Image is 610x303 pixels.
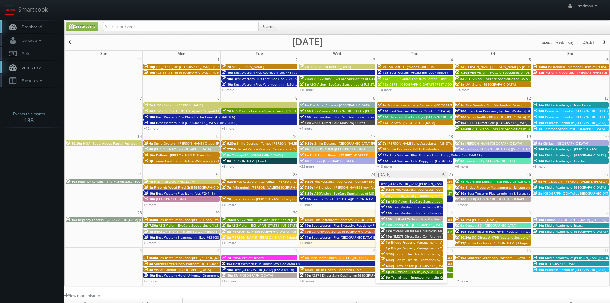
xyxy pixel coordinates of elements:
span: 10a [378,70,388,75]
span: Fox Restaurant Concepts - Culinary Dropout - [GEOGRAPHIC_DATA] [159,217,260,222]
span: AEG Vision - EyeCare Specialties of [GEOGRAPHIC_DATA][US_STATE] - [GEOGRAPHIC_DATA] [314,76,451,81]
span: Concept3D - [GEOGRAPHIC_DATA] [465,223,516,228]
span: 10a [455,229,466,234]
span: Best Western Plus Shamrock Inn &amp; Suites (Loc #44518) [389,153,482,157]
span: 12p [455,241,467,245]
span: 10a [300,229,311,234]
a: +10 more [299,88,314,92]
span: [GEOGRAPHIC_DATA] [156,197,187,201]
span: 8a [300,147,309,151]
span: 6:30a [222,179,236,184]
span: 10a [378,153,388,157]
span: HGV - [GEOGRAPHIC_DATA] and Racquet Club [154,109,223,113]
span: 10a [455,191,466,196]
span: Forum Health - Pro Active Wellness - [GEOGRAPHIC_DATA] [154,159,243,163]
span: 6:30a [222,141,236,146]
span: Contacts [19,38,43,43]
span: Regency Centers - The Marketplace (80099) [78,179,145,184]
span: 10a [381,217,392,221]
span: 9a [222,153,231,157]
span: MSI [PERSON_NAME] [232,64,264,69]
button: [DATE] [579,38,596,46]
span: 2p [533,191,542,196]
span: Primrose School of [GEOGRAPHIC_DATA] [545,121,606,125]
span: AEG Vision - EyeCare Specialties of [US_STATE] - In Focus Vision Center [310,82,418,87]
span: AEG Vision - ECS of [US_STATE] - [US_STATE] Valley Family Eye Care [232,223,334,228]
span: 11a [300,235,311,240]
span: Concept3D - [GEOGRAPHIC_DATA] [465,159,516,163]
span: Bids [19,51,29,56]
span: Primrose School of [GEOGRAPHIC_DATA] [545,115,606,119]
span: 4:30p [381,257,395,262]
span: 4:30p [381,264,395,268]
span: Horizon - The Landings [GEOGRAPHIC_DATA] [389,115,457,119]
span: [US_STATE] de [GEOGRAPHIC_DATA] - [GEOGRAPHIC_DATA] [156,70,245,75]
span: AEG Vision - EyeCare Specialties of [US_STATE] – Cascade Family Eye Care [472,126,585,131]
span: Smile Doctors - [GEOGRAPHIC_DATA] [PERSON_NAME] Orthodontics [314,141,418,146]
span: 7a [378,141,386,146]
span: 7a [222,185,231,189]
span: 1p [381,240,390,245]
a: +6 more [455,164,468,169]
span: [GEOGRAPHIC_DATA] [545,261,576,266]
span: Concept3D - [GEOGRAPHIC_DATA] [232,153,283,157]
span: 10a [378,121,388,125]
span: [PERSON_NAME][GEOGRAPHIC_DATA] - [GEOGRAPHIC_DATA] [232,229,323,234]
span: Best [GEOGRAPHIC_DATA][PERSON_NAME] (Loc #62096) [380,181,465,186]
span: Best Western Plus Laredo Inn & Suites (Loc #44702) [467,191,547,196]
span: [PERSON_NAME][GEOGRAPHIC_DATA] [310,147,366,151]
span: ReBath - [GEOGRAPHIC_DATA] [389,121,435,125]
input: Search for Events [103,22,259,31]
span: 8a [455,82,464,87]
span: Smartmap [19,64,41,70]
span: 10a [378,159,388,163]
a: +3 more [533,164,546,169]
span: 10a [533,109,544,113]
span: HGV - Pallazzo [PERSON_NAME] [154,103,203,107]
span: 10a [144,115,155,119]
span: UT424 Direct Sale [GEOGRAPHIC_DATA] [467,121,527,125]
span: Bridge Property Management - [GEOGRAPHIC_DATA] [391,246,471,250]
span: Kiddie Academy of [GEOGRAPHIC_DATA] [545,153,606,157]
span: Smile Doctors - Tampa [PERSON_NAME] [PERSON_NAME] Orthodontics [237,141,345,146]
span: 10a [144,235,155,240]
span: [PERSON_NAME] Inn and Suites [PERSON_NAME] [154,229,229,234]
span: 8a [222,235,231,240]
a: +13 more [222,202,236,207]
span: Kiddie Academy of New Lenox [545,103,591,107]
span: 10a [533,256,544,260]
span: 8a [144,147,153,151]
span: UMI Stone - [GEOGRAPHIC_DATA] [465,82,516,87]
span: Southern Veterinary Partners - [GEOGRAPHIC_DATA][PERSON_NAME] [387,103,492,107]
span: Best Western Plus [GEOGRAPHIC_DATA] (Loc #35038) [312,235,393,240]
span: 1a [455,103,464,107]
a: +9 more [222,126,234,130]
span: CBRE - [GEOGRAPHIC_DATA][STREET_ADDRESS][GEOGRAPHIC_DATA] [389,82,492,87]
span: 10a [533,223,544,228]
span: 7a [222,109,231,113]
span: Best Western Plus Moose Jaw (Loc #68030) [233,261,300,266]
span: 9a [455,147,464,151]
span: NM275 Direct Sale Comfort Inn & Suites [393,234,454,239]
a: +4 more [144,202,157,207]
span: 10a [533,261,544,266]
span: Heartland Dental - Trail Ridge Dental Care [465,179,531,184]
span: 9a [144,109,153,113]
span: 10a [533,267,544,272]
span: 7a [455,217,464,222]
a: +3 more [144,240,157,245]
span: 10a [144,121,155,125]
span: DuPont - [PERSON_NAME] Plantation [156,153,212,157]
span: Best Western Arcata Inn (Loc #05505) [389,70,448,75]
span: 5p [144,159,153,163]
span: 7a [455,179,464,184]
span: Rack Room Shoes - [STREET_ADDRESS] [310,256,368,260]
a: +8 more [222,164,234,169]
span: SCI Direct # 9795 Neptune Society of Chico [472,235,539,240]
span: BU #[GEOGRAPHIC_DATA] [GEOGRAPHIC_DATA] [467,197,539,201]
span: 10a [300,121,311,125]
span: Fox Restaurant Concepts - Culinary Dropout - [GEOGRAPHIC_DATA] [395,187,497,192]
span: 10a [381,211,392,215]
span: 9a [300,159,309,163]
span: 7:30a [300,76,313,81]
